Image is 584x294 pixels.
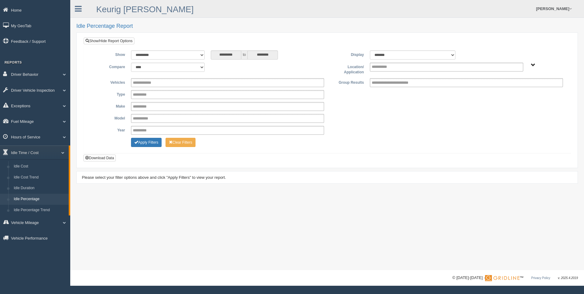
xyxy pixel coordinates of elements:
button: Download Data [83,155,116,161]
button: Change Filter Options [166,138,196,147]
a: Privacy Policy [531,276,550,280]
label: Type [88,90,128,97]
span: v. 2025.4.2019 [558,276,578,280]
span: Please select your filter options above and click "Apply Filters" to view your report. [82,175,226,180]
label: Vehicles [88,78,128,86]
a: Idle Cost [11,161,69,172]
label: Group Results [327,78,367,86]
a: Idle Cost Trend [11,172,69,183]
label: Display [327,50,367,58]
a: Idle Percentage [11,194,69,205]
img: Gridline [485,275,520,281]
label: Model [88,114,128,121]
a: Keurig [PERSON_NAME] [96,5,194,14]
label: Compare [88,63,128,70]
button: Change Filter Options [131,138,162,147]
a: Idle Duration [11,183,69,194]
h2: Idle Percentage Report [76,23,578,29]
span: to [241,50,247,60]
label: Make [88,102,128,109]
label: Show [88,50,128,58]
label: Location/ Application [327,63,367,75]
label: Year [88,126,128,133]
div: © [DATE]-[DATE] - ™ [452,275,578,281]
a: Show/Hide Report Options [84,38,134,44]
a: Idle Percentage Trend [11,205,69,216]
